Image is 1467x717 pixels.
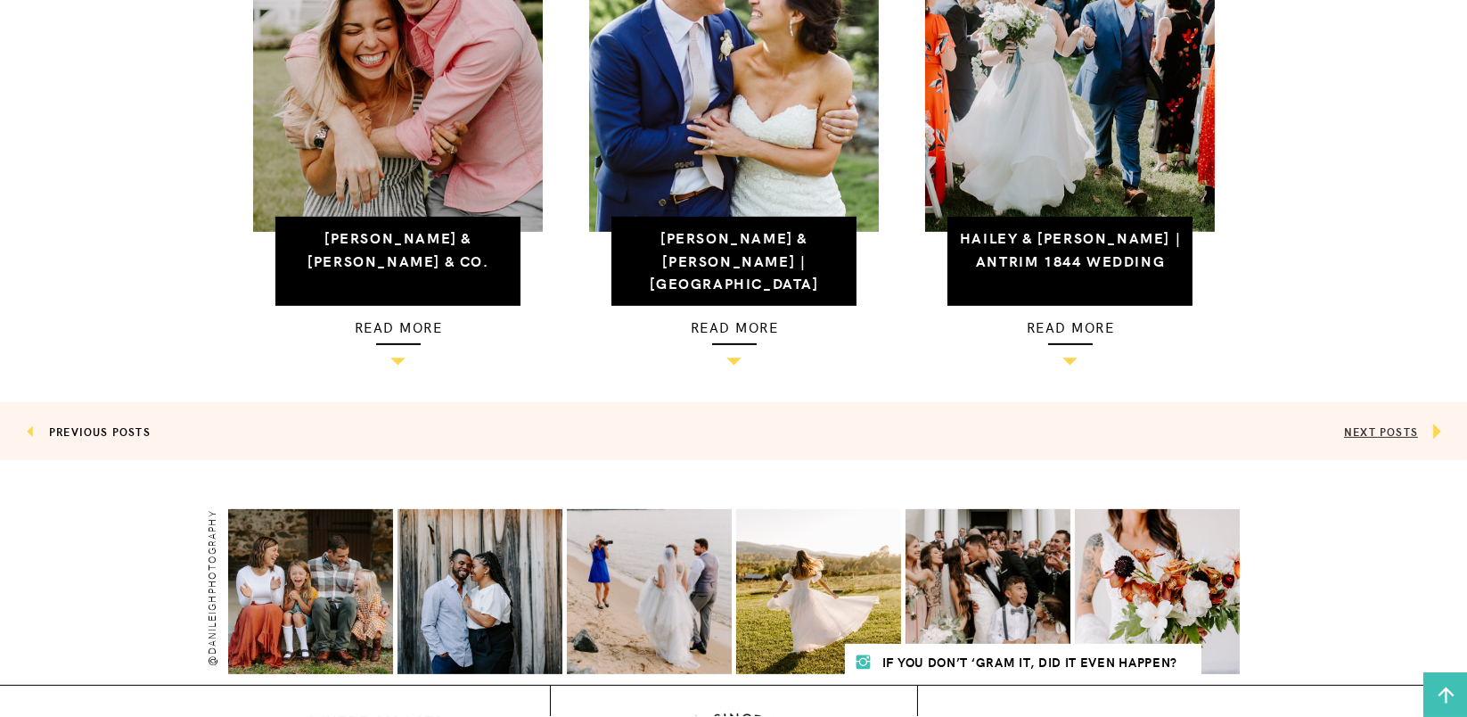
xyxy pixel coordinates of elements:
h3: @danileighphotography [204,511,228,677]
a: [PERSON_NAME] & [PERSON_NAME] & Co. [307,227,488,270]
a: Hailey & [PERSON_NAME] | Antrim 1844 Wedding [960,227,1181,270]
a: [PERSON_NAME] & [PERSON_NAME] | [GEOGRAPHIC_DATA][US_STATE] Wedding [648,227,822,316]
a: read more [276,315,520,339]
h3: If you don’t ‘Gram it, did it even happen? [858,651,1201,673]
a: read more [948,315,1192,339]
a: read more [612,315,856,339]
a: PREVIOUS POSTS [49,424,151,439]
a: NEXT POSTS [1344,424,1418,439]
